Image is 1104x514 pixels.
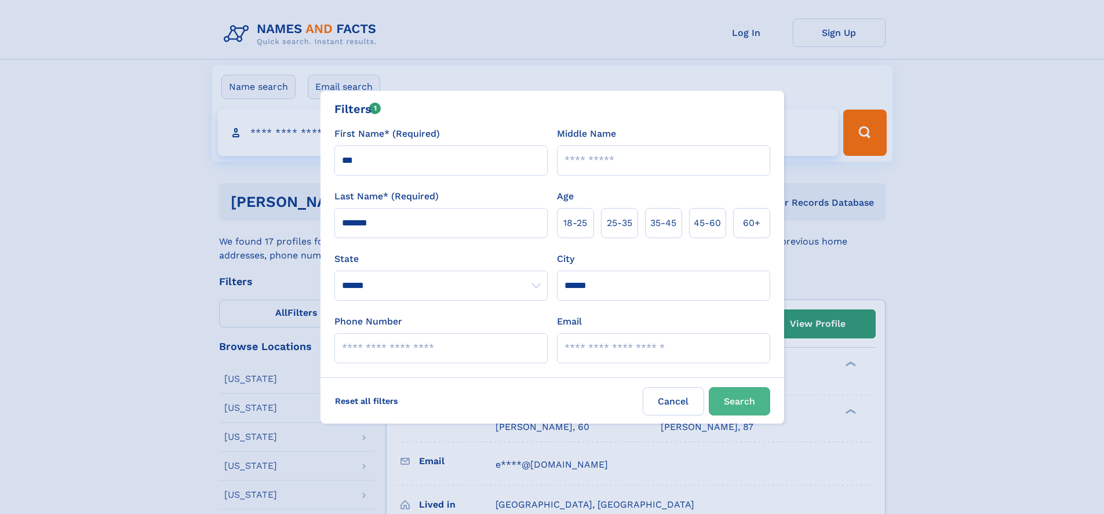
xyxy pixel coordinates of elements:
[563,216,587,230] span: 18‑25
[334,127,440,141] label: First Name* (Required)
[557,252,574,266] label: City
[694,216,721,230] span: 45‑60
[327,387,406,415] label: Reset all filters
[643,387,704,415] label: Cancel
[650,216,676,230] span: 35‑45
[334,315,402,329] label: Phone Number
[607,216,632,230] span: 25‑35
[334,189,439,203] label: Last Name* (Required)
[557,315,582,329] label: Email
[334,252,548,266] label: State
[557,189,574,203] label: Age
[557,127,616,141] label: Middle Name
[743,216,760,230] span: 60+
[334,100,381,118] div: Filters
[709,387,770,415] button: Search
